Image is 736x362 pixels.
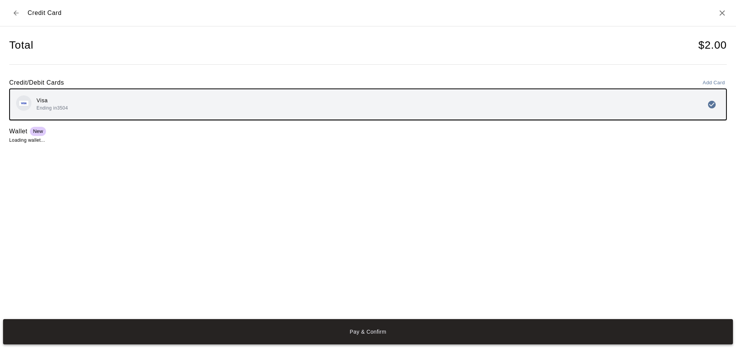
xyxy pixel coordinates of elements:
[30,128,46,134] span: New
[701,77,727,89] button: Add Card
[9,39,33,52] h4: Total
[3,319,733,344] button: Pay & Confirm
[9,6,23,20] button: Back to checkout
[9,126,28,136] h6: Wallet
[698,39,727,52] h4: $ 2.00
[9,78,64,88] h6: Credit/Debit Cards
[718,8,727,18] button: Close
[36,105,68,111] span: Ending in 3504
[9,6,62,20] div: Credit Card
[19,101,28,106] img: Credit card brand logo
[9,138,45,143] span: Loading wallet...
[36,97,68,105] p: Visa
[10,89,726,120] button: Credit card brand logoVisaEnding in3504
